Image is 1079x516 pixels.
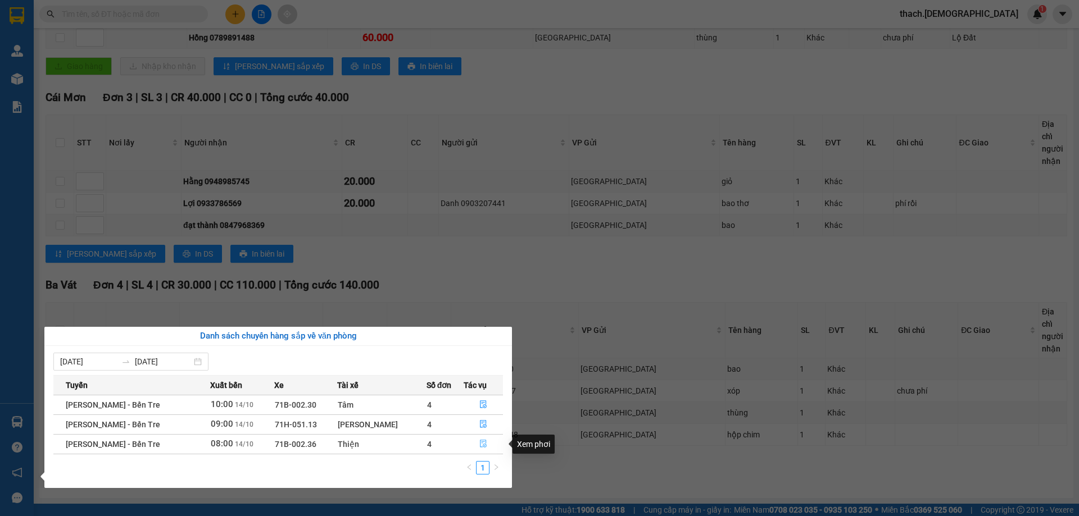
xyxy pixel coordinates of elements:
[235,421,253,428] span: 14/10
[211,419,233,429] span: 09:00
[479,440,487,449] span: file-done
[211,399,233,409] span: 10:00
[66,400,160,409] span: [PERSON_NAME] - Bến Tre
[489,461,503,474] button: right
[66,379,88,391] span: Tuyến
[135,355,192,368] input: Đến ngày
[66,420,160,429] span: [PERSON_NAME] - Bến Tre
[479,420,487,429] span: file-done
[427,420,432,429] span: 4
[464,379,487,391] span: Tác vụ
[493,464,500,471] span: right
[513,435,555,454] div: Xem phơi
[66,440,160,449] span: [PERSON_NAME] - Bến Tre
[338,418,426,431] div: [PERSON_NAME]
[477,462,489,474] a: 1
[489,461,503,474] li: Next Page
[427,400,432,409] span: 4
[466,464,473,471] span: left
[464,396,502,414] button: file-done
[275,400,316,409] span: 71B-002.30
[338,438,426,450] div: Thiện
[121,357,130,366] span: to
[427,379,452,391] span: Số đơn
[337,379,359,391] span: Tài xế
[275,440,316,449] span: 71B-002.36
[464,435,502,453] button: file-done
[479,400,487,409] span: file-done
[235,440,253,448] span: 14/10
[427,440,432,449] span: 4
[274,379,284,391] span: Xe
[476,461,489,474] li: 1
[464,415,502,433] button: file-done
[235,401,253,409] span: 14/10
[210,379,242,391] span: Xuất bến
[121,357,130,366] span: swap-right
[53,330,503,343] div: Danh sách chuyến hàng sắp về văn phòng
[275,420,317,429] span: 71H-051.13
[338,399,426,411] div: Tâm
[463,461,476,474] li: Previous Page
[463,461,476,474] button: left
[60,355,117,368] input: Từ ngày
[211,439,233,449] span: 08:00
